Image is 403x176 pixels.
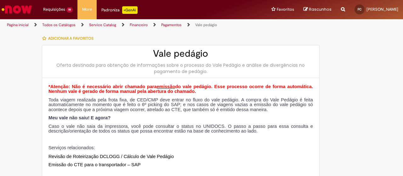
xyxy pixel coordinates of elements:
div: Oferta destinada para obtenção de informações sobre o processo do Vale Pedágio e análise de diver... [48,62,313,75]
p: Toda viagem realizada pela frota fixa, de CED/CMP deve entrar no fluxo do vale pedágio. A compra ... [48,98,313,112]
p: +GenAi [122,6,138,14]
p: Serviços relacionados: [48,145,313,150]
span: *Atenção: Não é necessário abrir chamado para do vale pedágio. Esse processo ocorre de forma auto... [48,84,313,94]
span: Rascunhos [309,6,332,12]
a: Página inicial [7,22,29,27]
span: More [82,6,92,13]
a: Vale pedágio [195,22,217,27]
span: emissão [157,84,175,89]
img: ServiceNow [1,3,33,16]
a: Emissão do CTE para o transportador – SAP [48,162,140,167]
ul: Trilhas de página [5,19,264,31]
span: Favoritos [277,6,294,13]
strong: Meu vale não saiu! E agora? [48,115,111,120]
div: Padroniza [101,6,138,14]
h2: Vale pedágio [48,48,313,59]
span: [PERSON_NAME] [366,7,398,12]
span: Requisições [43,6,65,13]
p: Caso o vale não saia da impressora, você pode consultar o status no UNIDOCS. O passo a passo para... [48,124,313,134]
button: Adicionar a Favoritos [42,32,97,45]
span: FC [358,7,361,11]
a: Rascunhos [304,7,332,13]
a: Financeiro [130,22,148,27]
a: Todos os Catálogos [42,22,76,27]
a: Service Catalog [89,22,116,27]
span: 19 [66,7,73,13]
a: Pagamentos [161,22,182,27]
a: Revisão de Roteirização DCLOGG / Cálculo de Vale Pedágio [48,154,174,159]
span: Adicionar a Favoritos [48,36,94,41]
